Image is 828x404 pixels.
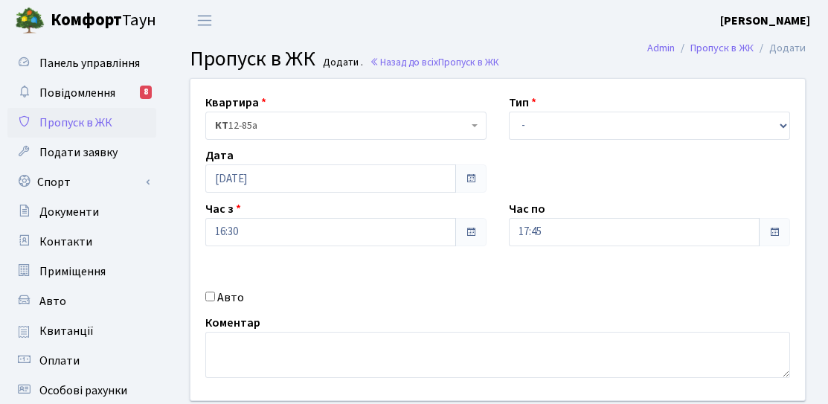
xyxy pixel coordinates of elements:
[720,13,810,29] b: [PERSON_NAME]
[754,40,806,57] li: Додати
[15,6,45,36] img: logo.png
[625,33,828,64] nav: breadcrumb
[39,85,115,101] span: Повідомлення
[39,144,118,161] span: Подати заявку
[647,40,675,56] a: Admin
[39,55,140,71] span: Панель управління
[186,8,223,33] button: Переключити навігацію
[205,112,487,140] span: <b>КТ</b>&nbsp;&nbsp;&nbsp;&nbsp;12-85а
[217,289,244,307] label: Авто
[215,118,228,133] b: КТ
[7,197,156,227] a: Документи
[140,86,152,99] div: 8
[7,316,156,346] a: Квитанції
[39,382,127,399] span: Особові рахунки
[690,40,754,56] a: Пропуск в ЖК
[720,12,810,30] a: [PERSON_NAME]
[7,257,156,286] a: Приміщення
[509,200,545,218] label: Час по
[438,55,499,69] span: Пропуск в ЖК
[205,314,260,332] label: Коментар
[39,323,94,339] span: Квитанції
[39,115,112,131] span: Пропуск в ЖК
[205,147,234,164] label: Дата
[7,346,156,376] a: Оплати
[509,94,536,112] label: Тип
[51,8,122,32] b: Комфорт
[190,44,315,74] span: Пропуск в ЖК
[320,57,363,69] small: Додати .
[39,353,80,369] span: Оплати
[205,200,241,218] label: Час з
[39,263,106,280] span: Приміщення
[7,138,156,167] a: Подати заявку
[39,234,92,250] span: Контакти
[7,227,156,257] a: Контакти
[39,204,99,220] span: Документи
[7,48,156,78] a: Панель управління
[7,78,156,108] a: Повідомлення8
[205,94,266,112] label: Квартира
[7,167,156,197] a: Спорт
[215,118,468,133] span: <b>КТ</b>&nbsp;&nbsp;&nbsp;&nbsp;12-85а
[7,108,156,138] a: Пропуск в ЖК
[370,55,499,69] a: Назад до всіхПропуск в ЖК
[7,286,156,316] a: Авто
[39,293,66,310] span: Авто
[51,8,156,33] span: Таун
